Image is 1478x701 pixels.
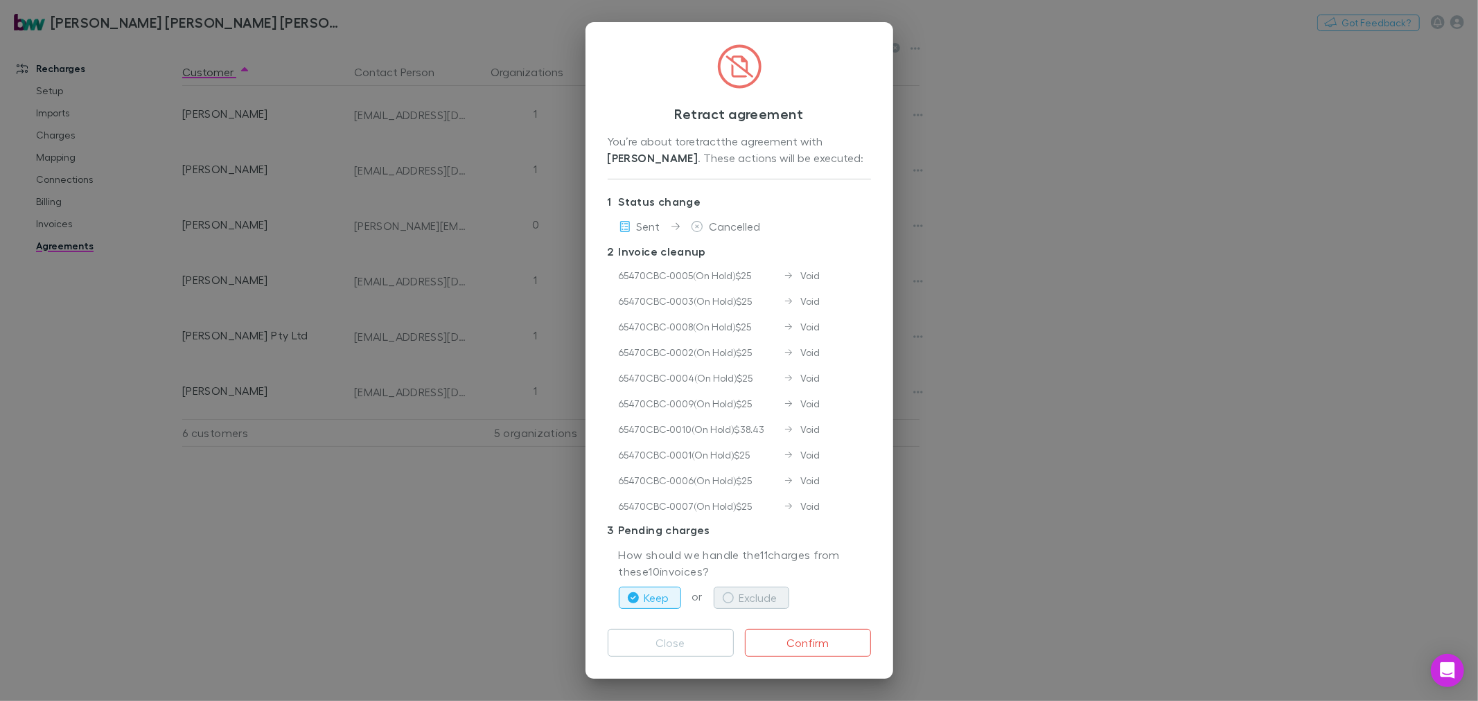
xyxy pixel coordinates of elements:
[608,519,871,541] p: Pending charges
[608,522,619,538] div: 3
[608,193,619,210] div: 1
[785,499,820,513] div: Void
[619,268,785,283] div: 65470CBC-0005 ( On Hold ) $25
[608,133,871,168] div: You’re about to retract the agreement with . These actions will be executed:
[608,190,871,213] p: Status change
[619,499,785,513] div: 65470CBC-0007 ( On Hold ) $25
[619,396,785,411] div: 65470CBC-0009 ( On Hold ) $25
[785,345,820,360] div: Void
[717,44,762,89] img: CircledFileSlash.svg
[619,587,681,609] button: Keep
[785,473,820,488] div: Void
[608,151,698,165] strong: [PERSON_NAME]
[619,547,871,581] p: How should we handle the 11 charges from these 10 invoices?
[709,220,760,233] span: Cancelled
[681,589,714,603] span: or
[785,371,820,385] div: Void
[785,319,820,334] div: Void
[619,294,785,308] div: 65470CBC-0003 ( On Hold ) $25
[1431,654,1464,687] div: Open Intercom Messenger
[619,371,785,385] div: 65470CBC-0004 ( On Hold ) $25
[785,447,820,462] div: Void
[785,294,820,308] div: Void
[619,473,785,488] div: 65470CBC-0006 ( On Hold ) $25
[637,220,660,233] span: Sent
[608,243,619,260] div: 2
[608,629,734,657] button: Close
[785,268,820,283] div: Void
[619,345,785,360] div: 65470CBC-0002 ( On Hold ) $25
[785,422,820,436] div: Void
[619,319,785,334] div: 65470CBC-0008 ( On Hold ) $25
[714,587,789,609] button: Exclude
[608,105,871,122] h3: Retract agreement
[785,396,820,411] div: Void
[619,422,785,436] div: 65470CBC-0010 ( On Hold ) $38.43
[619,447,785,462] div: 65470CBC-0001 ( On Hold ) $25
[745,629,871,657] button: Confirm
[608,240,871,263] p: Invoice cleanup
